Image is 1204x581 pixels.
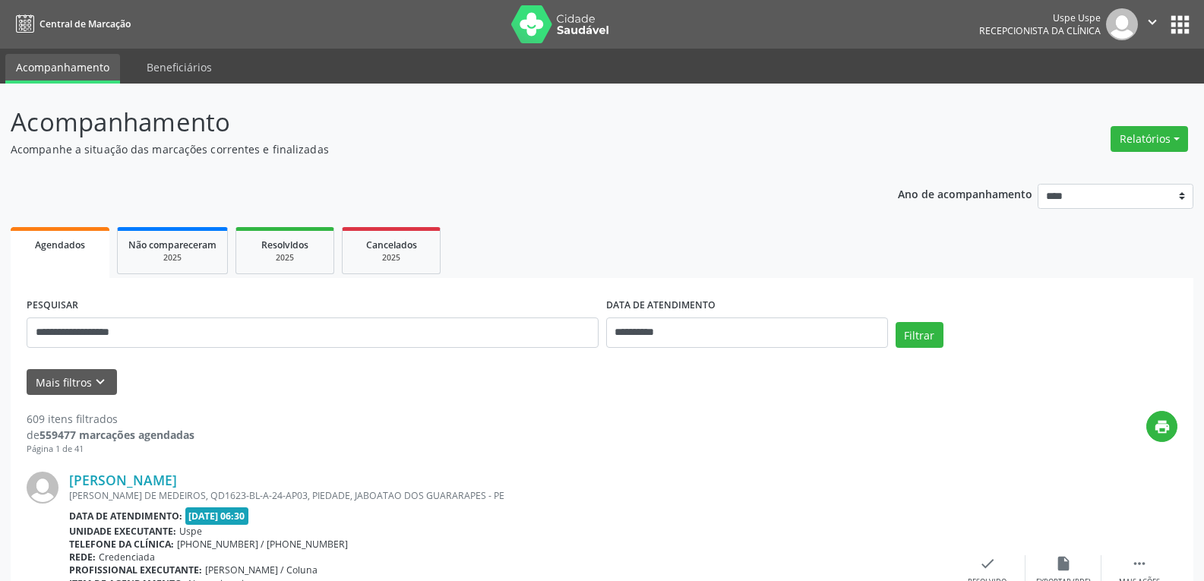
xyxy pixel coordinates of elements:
label: DATA DE ATENDIMENTO [606,294,716,317]
span: Credenciada [99,551,155,564]
button: Filtrar [896,322,943,348]
div: 2025 [353,252,429,264]
b: Data de atendimento: [69,510,182,523]
a: Acompanhamento [5,54,120,84]
button: apps [1167,11,1193,38]
span: Central de Marcação [40,17,131,30]
i: keyboard_arrow_down [92,374,109,390]
div: 609 itens filtrados [27,411,194,427]
div: 2025 [128,252,216,264]
a: Beneficiários [136,54,223,81]
b: Rede: [69,551,96,564]
img: img [1106,8,1138,40]
b: Unidade executante: [69,525,176,538]
button: Relatórios [1111,126,1188,152]
span: Resolvidos [261,238,308,251]
b: Profissional executante: [69,564,202,576]
i: check [979,555,996,572]
span: Agendados [35,238,85,251]
i:  [1131,555,1148,572]
img: img [27,472,58,504]
div: Página 1 de 41 [27,443,194,456]
span: Recepcionista da clínica [979,24,1101,37]
div: [PERSON_NAME] DE MEDEIROS, QD1623-BL-A-24-AP03, PIEDADE, JABOATAO DOS GUARARAPES - PE [69,489,950,502]
i: print [1154,418,1171,435]
span: [DATE] 06:30 [185,507,249,525]
button: print [1146,411,1177,442]
strong: 559477 marcações agendadas [40,428,194,442]
label: PESQUISAR [27,294,78,317]
b: Telefone da clínica: [69,538,174,551]
div: de [27,427,194,443]
i: insert_drive_file [1055,555,1072,572]
span: [PHONE_NUMBER] / [PHONE_NUMBER] [177,538,348,551]
span: Cancelados [366,238,417,251]
span: Não compareceram [128,238,216,251]
div: 2025 [247,252,323,264]
a: [PERSON_NAME] [69,472,177,488]
p: Ano de acompanhamento [898,184,1032,203]
div: Uspe Uspe [979,11,1101,24]
span: [PERSON_NAME] / Coluna [205,564,318,576]
p: Acompanhe a situação das marcações correntes e finalizadas [11,141,839,157]
a: Central de Marcação [11,11,131,36]
button: Mais filtroskeyboard_arrow_down [27,369,117,396]
span: Uspe [179,525,202,538]
button:  [1138,8,1167,40]
p: Acompanhamento [11,103,839,141]
i:  [1144,14,1161,30]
